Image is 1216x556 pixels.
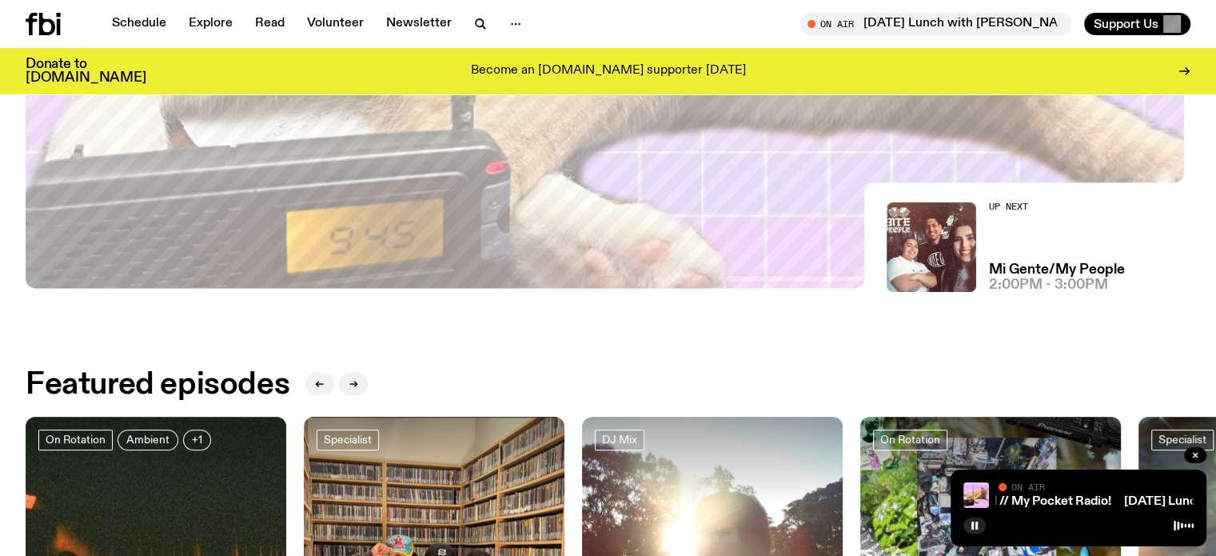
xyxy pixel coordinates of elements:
[38,430,113,450] a: On Rotation
[26,58,146,85] h3: Donate to [DOMAIN_NAME]
[126,434,169,446] span: Ambient
[245,13,294,35] a: Read
[602,434,637,446] span: DJ Mix
[324,434,372,446] span: Specialist
[118,430,178,450] a: Ambient
[740,495,1111,508] a: [DATE] Lunch with [PERSON_NAME] Upfold // My Pocket Radio!
[1094,17,1158,31] span: Support Us
[1084,13,1190,35] button: Support Us
[1011,482,1045,492] span: On Air
[989,278,1108,292] span: 2:00pm - 3:00pm
[46,434,106,446] span: On Rotation
[799,13,1071,35] button: On Air[DATE] Lunch with [PERSON_NAME] Upfold // My Pocket Radio!
[192,434,202,446] span: +1
[1158,434,1206,446] span: Specialist
[873,430,947,450] a: On Rotation
[471,64,746,78] p: Become an [DOMAIN_NAME] supporter [DATE]
[817,18,1063,30] span: Tune in live
[989,263,1125,277] a: Mi Gente/My People
[26,370,289,399] h2: Featured episodes
[179,13,242,35] a: Explore
[989,202,1125,211] h2: Up Next
[595,430,644,450] a: DJ Mix
[880,434,940,446] span: On Rotation
[377,13,461,35] a: Newsletter
[1151,430,1214,450] a: Specialist
[317,430,379,450] a: Specialist
[297,13,373,35] a: Volunteer
[183,430,211,450] button: +1
[102,13,176,35] a: Schedule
